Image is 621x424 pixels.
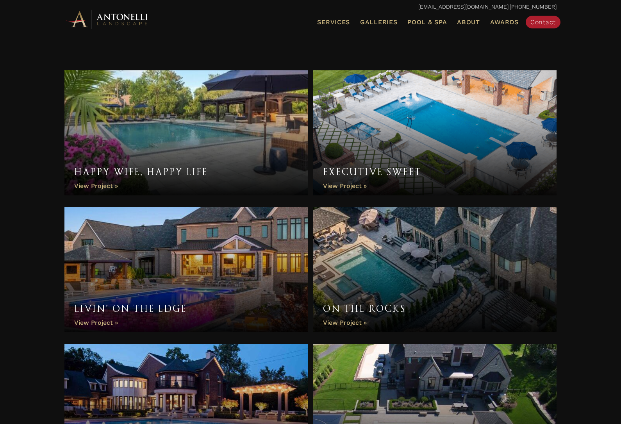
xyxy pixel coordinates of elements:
a: Services [314,17,353,27]
span: Contact [530,18,556,26]
span: Galleries [360,18,397,26]
a: [PHONE_NUMBER] [510,4,557,10]
span: Awards [490,18,519,26]
a: Galleries [357,17,400,27]
a: Pool & Spa [404,17,450,27]
a: Contact [526,16,560,29]
a: [EMAIL_ADDRESS][DOMAIN_NAME] [418,4,509,10]
p: | [64,2,557,12]
a: About [454,17,483,27]
img: Antonelli Horizontal Logo [64,9,150,30]
span: Services [317,19,350,25]
a: Awards [487,17,522,27]
span: Pool & Spa [407,18,447,26]
span: About [457,19,480,25]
